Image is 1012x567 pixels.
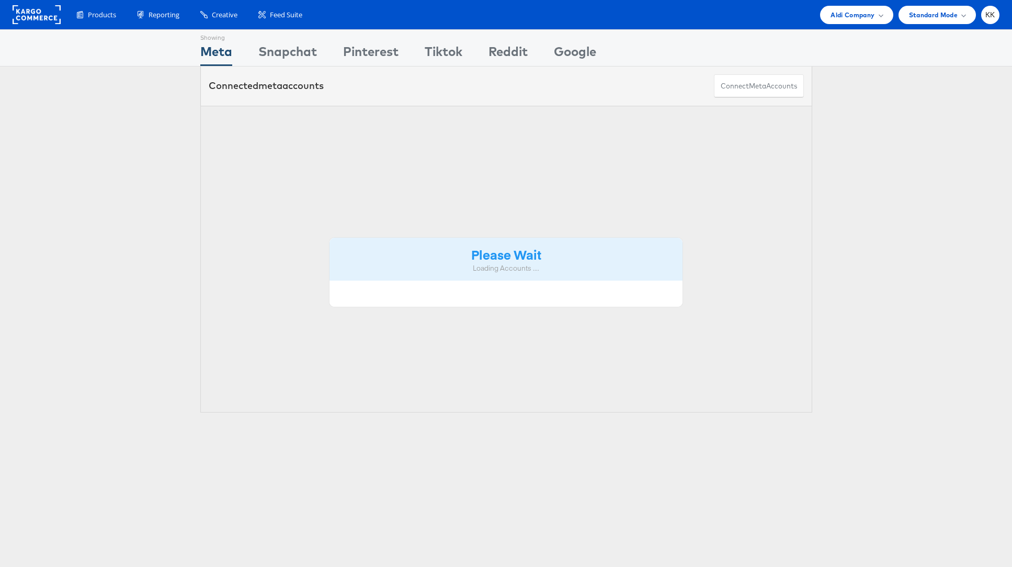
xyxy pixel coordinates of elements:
[149,10,179,20] span: Reporting
[749,81,766,91] span: meta
[88,10,116,20] span: Products
[425,42,462,66] div: Tiktok
[831,9,874,20] span: Aldi Company
[343,42,399,66] div: Pinterest
[909,9,958,20] span: Standard Mode
[488,42,528,66] div: Reddit
[337,263,675,273] div: Loading Accounts ....
[985,12,995,18] span: KK
[554,42,596,66] div: Google
[471,246,541,263] strong: Please Wait
[258,80,282,92] span: meta
[714,74,804,98] button: ConnectmetaAccounts
[270,10,302,20] span: Feed Suite
[200,42,232,66] div: Meta
[258,42,317,66] div: Snapchat
[209,79,324,93] div: Connected accounts
[200,30,232,42] div: Showing
[212,10,237,20] span: Creative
